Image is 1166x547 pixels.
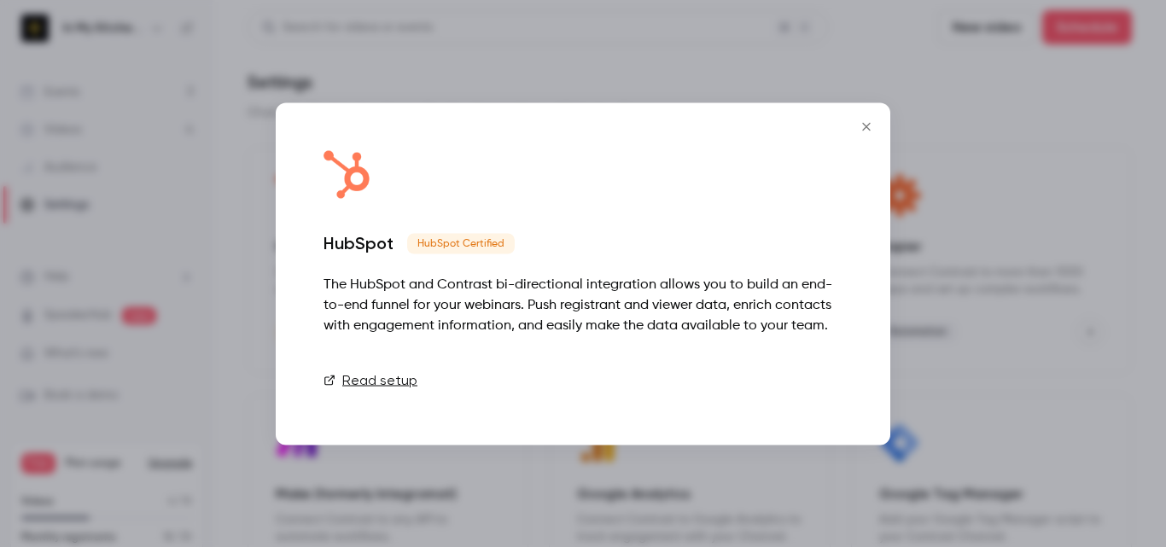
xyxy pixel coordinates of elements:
[324,370,417,390] a: Read setup
[324,232,394,253] div: HubSpot
[849,109,883,143] button: Close
[757,363,842,397] a: Connect
[324,274,842,335] div: The HubSpot and Contrast bi-directional integration allows you to build an end-to-end funnel for ...
[407,233,515,253] span: HubSpot Certified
